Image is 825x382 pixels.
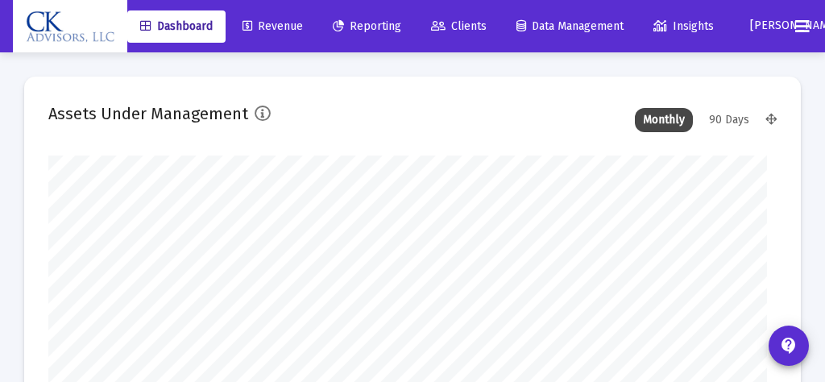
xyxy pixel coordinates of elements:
a: Data Management [504,10,636,43]
h2: Assets Under Management [48,101,248,127]
span: Reporting [333,19,401,33]
div: Monthly [635,108,693,132]
a: Revenue [230,10,316,43]
span: Clients [431,19,487,33]
span: Dashboard [140,19,213,33]
a: Clients [418,10,500,43]
button: [PERSON_NAME] [731,10,782,42]
img: Dashboard [25,10,115,43]
a: Reporting [320,10,414,43]
a: Dashboard [127,10,226,43]
mat-icon: contact_support [779,336,798,355]
a: Insights [641,10,727,43]
span: Revenue [243,19,303,33]
span: Data Management [516,19,624,33]
span: Insights [653,19,714,33]
div: 90 Days [701,108,757,132]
